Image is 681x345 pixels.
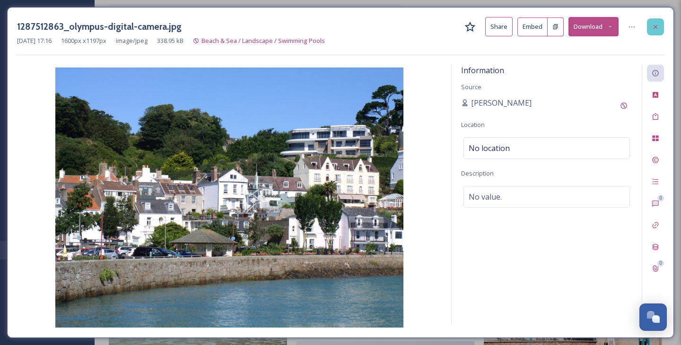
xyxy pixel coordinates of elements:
button: Share [485,17,513,36]
span: [DATE] 17:16 [17,36,52,45]
h3: 1287512863_olympus-digital-camera.jpg [17,20,182,34]
span: Location [461,120,485,129]
span: Information [461,65,504,76]
span: No location [469,143,510,154]
span: 1600 px x 1197 px [61,36,106,45]
button: Embed [517,17,548,36]
img: 1287512863_olympus-digital-camera.jpg [17,67,442,328]
span: Source [461,83,481,91]
span: [PERSON_NAME] [471,97,532,109]
span: Description [461,169,494,177]
span: No value. [469,191,502,202]
span: 338.95 kB [157,36,183,45]
button: Download [568,17,619,36]
span: Beach & Sea / Landscape / Swimming Pools [201,36,325,45]
div: 0 [657,260,664,267]
span: image/jpeg [116,36,148,45]
div: 0 [657,195,664,202]
button: Open Chat [639,303,667,331]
